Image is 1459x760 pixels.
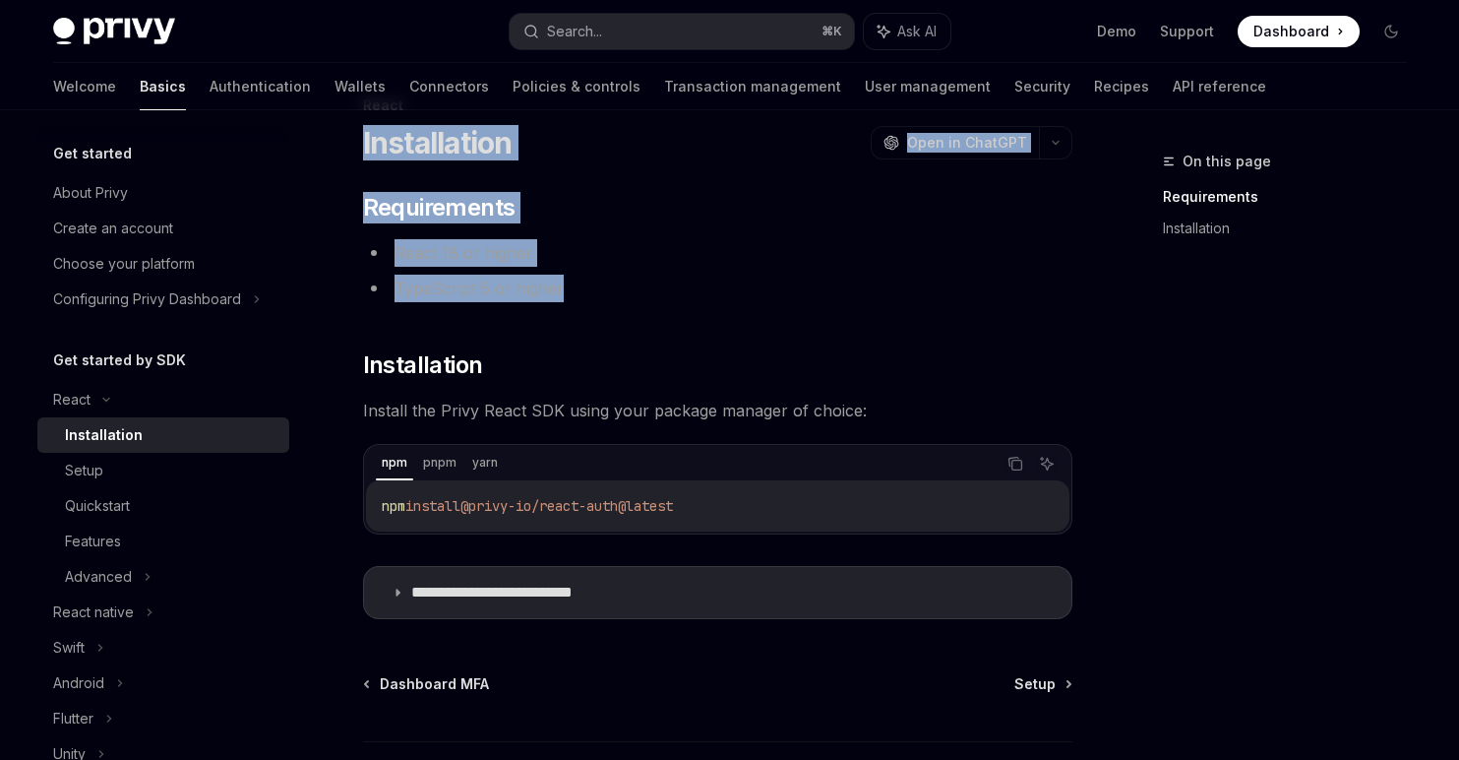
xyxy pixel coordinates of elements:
a: Demo [1097,22,1136,41]
a: Setup [1014,674,1070,694]
div: Choose your platform [53,252,195,276]
span: Ask AI [897,22,937,41]
a: Installation [37,417,289,453]
span: Dashboard [1253,22,1329,41]
div: yarn [466,451,504,475]
button: Open in ChatGPT [871,126,1039,159]
a: Requirements [1163,181,1423,213]
span: Dashboard MFA [380,674,489,694]
span: Setup [1014,674,1056,694]
a: About Privy [37,175,289,211]
button: Search...⌘K [510,14,854,49]
a: Create an account [37,211,289,246]
button: Toggle dark mode [1375,16,1407,47]
a: User management [865,63,991,110]
h1: Installation [363,125,513,160]
button: Ask AI [1034,451,1060,476]
li: TypeScript 5 or higher [363,275,1072,302]
div: React native [53,601,134,624]
a: Choose your platform [37,246,289,282]
a: Connectors [409,63,489,110]
div: Configuring Privy Dashboard [53,287,241,311]
a: Dashboard MFA [365,674,489,694]
a: Recipes [1094,63,1149,110]
div: About Privy [53,181,128,205]
div: Setup [65,459,103,482]
span: On this page [1183,150,1271,173]
a: Authentication [210,63,311,110]
span: install [405,497,460,515]
li: React 18 or higher [363,239,1072,267]
a: Basics [140,63,186,110]
a: Security [1014,63,1070,110]
div: pnpm [417,451,462,475]
div: Installation [65,423,143,447]
div: Create an account [53,217,173,240]
div: Swift [53,636,85,660]
a: Features [37,524,289,559]
span: ⌘ K [821,24,842,39]
a: Policies & controls [513,63,640,110]
a: API reference [1173,63,1266,110]
span: Installation [363,349,483,381]
a: Wallets [334,63,386,110]
span: @privy-io/react-auth@latest [460,497,673,515]
div: Flutter [53,707,93,730]
div: Quickstart [65,494,130,518]
a: Support [1160,22,1214,41]
div: React [53,388,91,412]
a: Installation [1163,213,1423,244]
div: Features [65,530,121,553]
button: Copy the contents from the code block [1003,451,1028,476]
a: Dashboard [1238,16,1360,47]
div: Android [53,671,104,695]
span: Install the Privy React SDK using your package manager of choice: [363,397,1072,424]
h5: Get started by SDK [53,348,186,372]
a: Welcome [53,63,116,110]
img: dark logo [53,18,175,45]
h5: Get started [53,142,132,165]
span: Requirements [363,192,516,223]
button: Ask AI [864,14,950,49]
span: npm [382,497,405,515]
a: Transaction management [664,63,841,110]
div: Advanced [65,565,132,589]
div: npm [376,451,413,475]
div: Search... [547,20,602,43]
a: Quickstart [37,488,289,524]
a: Setup [37,453,289,488]
span: Open in ChatGPT [907,133,1027,153]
